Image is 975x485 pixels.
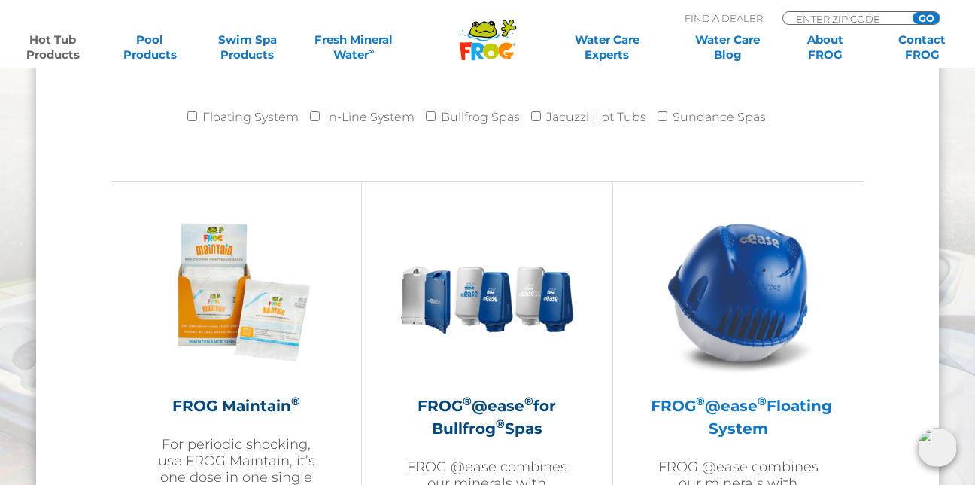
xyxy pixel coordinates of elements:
sup: ® [463,394,472,408]
a: PoolProducts [112,32,187,63]
label: In-Line System [325,102,415,133]
img: openIcon [918,428,957,467]
sup: ® [758,394,767,408]
a: Hot TubProducts [15,32,90,63]
h2: FROG @ease for Bullfrog Spas [399,395,574,440]
a: Fresh MineralWater∞ [307,32,402,63]
label: Jacuzzi Hot Tubs [546,102,646,133]
h2: FROG @ease Floating System [651,395,826,440]
sup: ® [524,394,533,408]
a: ContactFROG [885,32,960,63]
sup: ® [291,394,300,408]
p: Find A Dealer [685,11,763,25]
img: Frog_Maintain_Hero-2-v2-300x300.png [149,205,323,380]
sup: ∞ [369,46,375,56]
img: bullfrog-product-hero-300x300.png [399,205,574,380]
sup: ® [696,394,705,408]
a: Water CareExperts [545,32,668,63]
label: Floating System [202,102,299,133]
input: GO [913,12,940,24]
label: Bullfrog Spas [441,102,520,133]
a: Water CareBlog [690,32,765,63]
h2: FROG Maintain [149,395,323,417]
a: AboutFROG [787,32,862,63]
sup: ® [496,416,505,431]
label: Sundance Spas [673,102,766,133]
input: Zip Code Form [794,12,896,25]
a: Swim SpaProducts [209,32,284,63]
img: hot-tub-product-atease-system-300x300.png [651,205,825,380]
